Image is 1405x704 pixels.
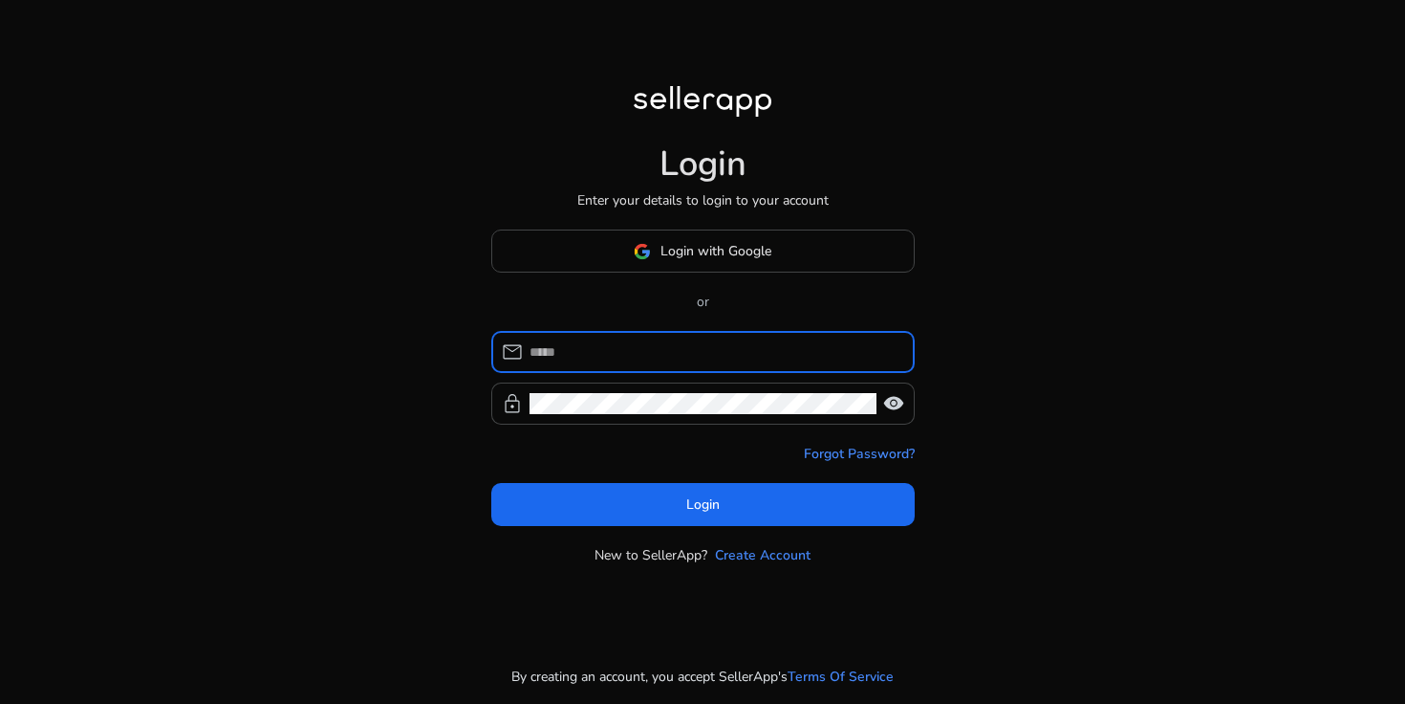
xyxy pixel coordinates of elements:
[577,190,829,210] p: Enter your details to login to your account
[882,392,905,415] span: visibility
[491,292,915,312] p: or
[660,241,771,261] span: Login with Google
[634,243,651,260] img: google-logo.svg
[491,230,915,273] button: Login with Google
[804,444,915,464] a: Forgot Password?
[715,545,811,565] a: Create Account
[501,341,524,363] span: mail
[659,143,746,185] h1: Login
[686,495,720,515] span: Login
[788,667,894,687] a: Terms Of Service
[501,392,524,415] span: lock
[594,545,707,565] p: New to SellerApp?
[491,483,915,526] button: Login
